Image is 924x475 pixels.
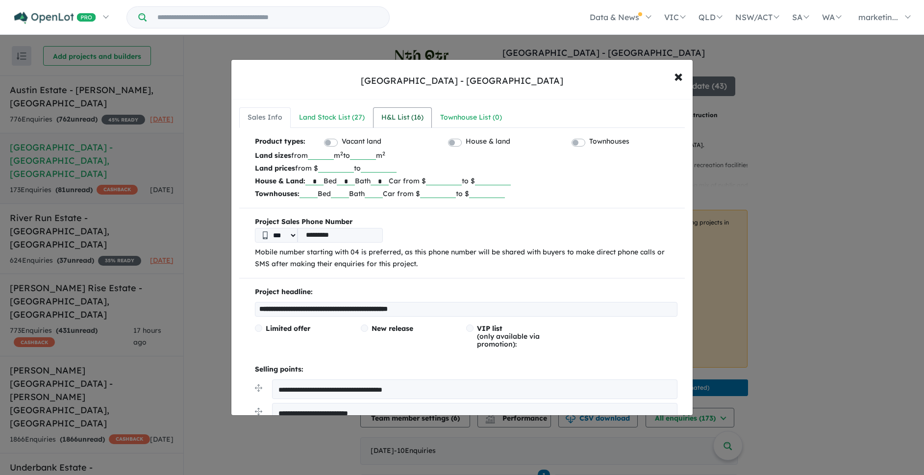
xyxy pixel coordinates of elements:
[255,162,677,175] p: from $ to
[263,231,268,239] img: Phone icon
[340,150,343,157] sup: 2
[477,324,540,349] span: (only available via promotion):
[255,187,677,200] p: Bed Bath Car from $ to $
[149,7,387,28] input: Try estate name, suburb, builder or developer
[255,216,677,228] b: Project Sales Phone Number
[255,149,677,162] p: from m to m
[466,136,510,148] label: House & land
[381,112,424,124] div: H&L List ( 16 )
[255,384,262,392] img: drag.svg
[248,112,282,124] div: Sales Info
[266,324,310,333] span: Limited offer
[858,12,898,22] span: marketin...
[255,286,677,298] p: Project headline:
[255,175,677,187] p: Bed Bath Car from $ to $
[382,150,385,157] sup: 2
[14,12,96,24] img: Openlot PRO Logo White
[255,151,291,160] b: Land sizes
[255,164,295,173] b: Land prices
[440,112,502,124] div: Townhouse List ( 0 )
[255,408,262,415] img: drag.svg
[361,75,563,87] div: [GEOGRAPHIC_DATA] - [GEOGRAPHIC_DATA]
[589,136,629,148] label: Townhouses
[255,189,300,198] b: Townhouses:
[255,247,677,270] p: Mobile number starting with 04 is preferred, as this phone number will be shared with buyers to m...
[342,136,381,148] label: Vacant land
[372,324,413,333] span: New release
[299,112,365,124] div: Land Stock List ( 27 )
[255,176,305,185] b: House & Land:
[674,65,683,86] span: ×
[255,364,677,375] p: Selling points:
[255,136,305,149] b: Product types:
[477,324,502,333] span: VIP list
